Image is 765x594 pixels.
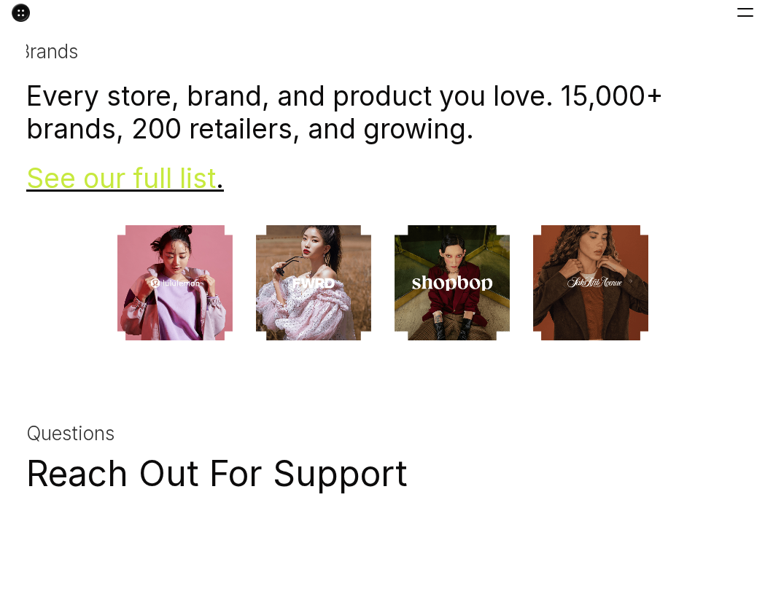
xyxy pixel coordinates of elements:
h3: Questions [26,422,739,445]
h1: Reach Out For Support [26,453,739,495]
h1: . [26,163,739,195]
h3: Brands [18,40,747,63]
a: See our full list [26,162,216,195]
h1: Every store, brand, and product you love. 15,000+ brands, 200 retailers, and growing. [26,80,739,145]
